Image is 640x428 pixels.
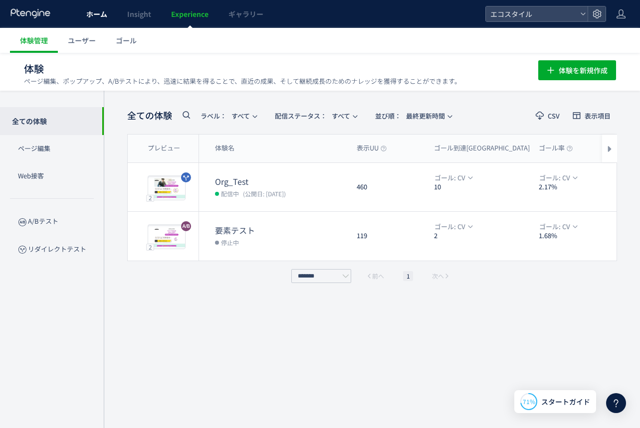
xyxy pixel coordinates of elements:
[566,108,617,124] button: 表示項目
[116,35,137,45] span: ゴール
[403,271,413,281] li: 1
[146,194,154,201] div: 2
[146,244,154,251] div: 2
[68,35,96,45] span: ユーザー
[148,226,185,249] img: 5986e28366fe619623ba13da9d8a9ca91752888562465.jpeg
[428,172,478,183] button: ゴール: CV
[372,271,384,281] span: 前へ
[539,143,573,153] span: ゴール率
[541,397,590,407] span: スタートガイド
[20,35,48,45] span: 体験管理
[243,189,286,198] span: (公開日: [DATE])
[375,111,401,121] span: 並び順：
[548,113,560,119] span: CSV
[538,60,616,80] button: 体験を新規作成
[432,271,444,281] span: 次へ
[24,77,461,86] p: ページ編集、ポップアップ、A/Bテストにより、迅速に結果を得ることで、直近の成果、そして継続成長のためのナレッジを獲得することができます。
[201,108,250,124] span: すべて
[363,271,387,281] button: 前へ
[369,108,457,124] button: 並び順：最終更新時間
[148,143,180,153] span: プレビュー
[434,182,531,192] dt: 10
[127,9,151,19] span: Insight
[228,9,263,19] span: ギャラリー
[434,221,465,232] span: ゴール: CV
[529,108,566,124] button: CSV
[289,269,455,283] div: pagination
[221,237,239,247] span: 停止中
[215,176,349,187] dt: Org_Test
[148,177,185,200] img: 09124264754c9580cbc6f7e4e81e712a1751423959640.jpeg
[221,188,239,198] span: 配信中
[585,113,611,119] span: 表示項目
[559,60,608,80] span: 体験を新規作成
[349,212,426,261] div: 119
[268,108,363,124] button: 配信ステータス​：すべて
[349,163,426,211] div: 460
[434,143,538,153] span: ゴール到達[GEOGRAPHIC_DATA]
[375,108,445,124] span: 最終更新時間
[434,172,465,183] span: ゴール: CV
[215,143,234,153] span: 体験名
[434,231,531,241] dt: 2
[171,9,209,19] span: Experience
[275,111,327,121] span: 配信ステータス​：
[215,225,349,236] dt: 要素テスト
[201,111,226,121] span: ラベル：
[275,108,350,124] span: すべて
[428,221,478,232] button: ゴール: CV
[523,397,535,406] span: 71%
[24,62,516,76] h1: 体験
[357,143,387,153] span: 表示UU
[429,271,453,281] button: 次へ
[86,9,107,19] span: ホーム
[127,109,172,122] span: 全ての体験
[487,6,576,21] span: エコスタイル
[194,108,262,124] button: ラベル：すべて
